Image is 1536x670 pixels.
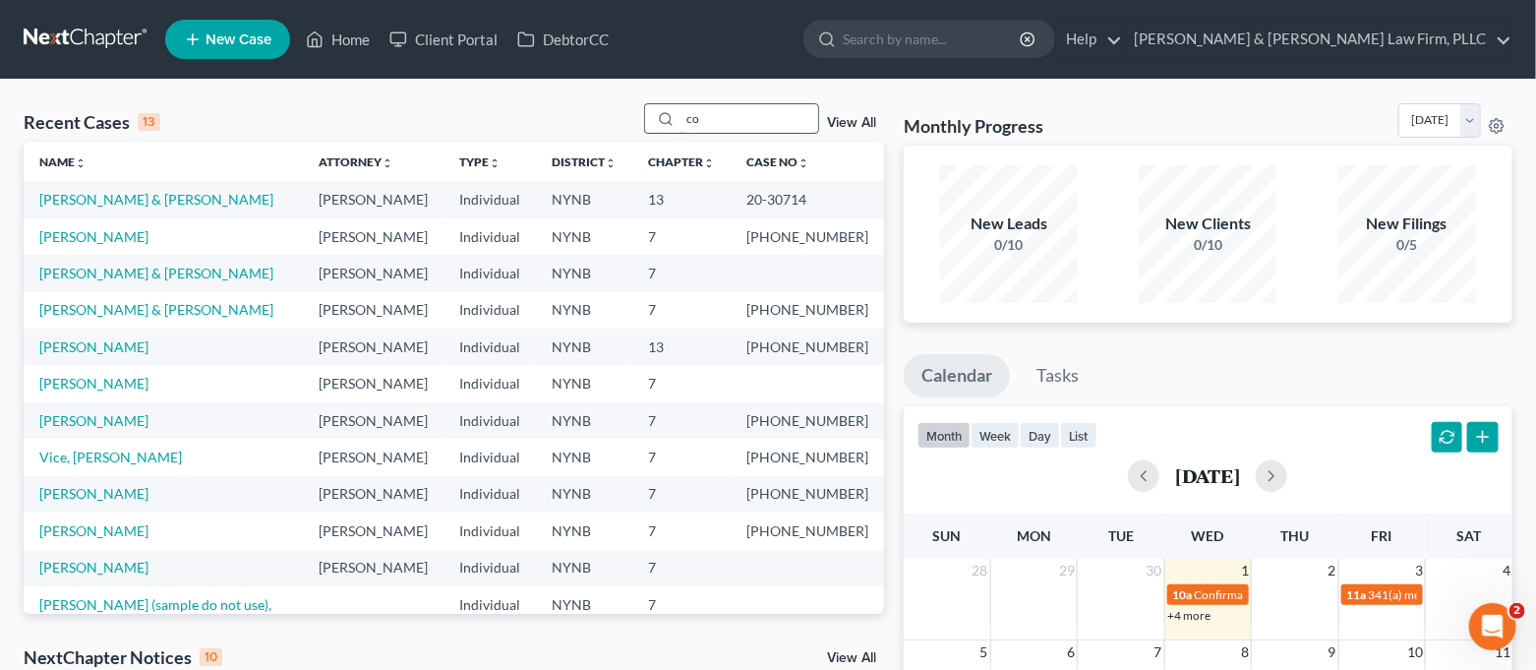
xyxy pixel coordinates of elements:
a: [PERSON_NAME] & [PERSON_NAME] [39,265,273,281]
div: NextChapter Notices [24,645,222,669]
td: [PHONE_NUMBER] [731,292,884,329]
div: Emma says… [16,115,378,520]
td: 7 [632,255,731,291]
span: Tue [1108,527,1134,544]
td: Individual [443,292,536,329]
p: Active in the last 15m [95,25,236,44]
i: unfold_more [75,157,87,169]
span: 11a [1347,587,1367,602]
a: [PERSON_NAME] [39,559,148,576]
span: Mon [1017,527,1051,544]
i: unfold_more [703,157,715,169]
td: [PERSON_NAME] [303,292,443,329]
a: Calendar [904,354,1010,397]
span: 3 [1413,559,1425,582]
a: DebtorCC [507,22,619,57]
td: [PERSON_NAME] [303,255,443,291]
a: Tasks [1019,354,1096,397]
button: list [1060,422,1097,449]
span: 9 [1327,640,1338,664]
td: [PERSON_NAME] [303,402,443,439]
td: 7 [632,513,731,549]
td: [PERSON_NAME] [303,476,443,513]
i: unfold_more [798,157,809,169]
button: Home [308,8,345,45]
a: [PERSON_NAME] [39,228,148,245]
div: 10 [200,648,222,666]
td: Individual [443,402,536,439]
a: Nameunfold_more [39,154,87,169]
button: Upload attachment [30,519,46,535]
div: 0/10 [940,235,1078,255]
td: NYNB [536,329,632,365]
a: [PERSON_NAME] (sample do not use), [PERSON_NAME] [39,596,271,633]
td: Individual [443,218,536,255]
a: Districtunfold_more [552,154,617,169]
td: 7 [632,365,731,401]
td: 7 [632,550,731,586]
td: NYNB [536,402,632,439]
td: Individual [443,255,536,291]
button: Send a message… [337,512,369,543]
td: 7 [632,292,731,329]
span: Sun [933,527,962,544]
img: Profile image for Emma [56,11,88,42]
td: 7 [632,586,731,642]
h3: Monthly Progress [904,114,1043,138]
td: 20-30714 [731,181,884,217]
span: Wed [1192,527,1224,544]
input: Search by name... [680,104,818,133]
span: New Case [206,32,271,47]
td: [PHONE_NUMBER] [731,439,884,475]
td: [PERSON_NAME] [303,513,443,549]
a: Typeunfold_more [459,154,501,169]
i: unfold_more [382,157,393,169]
span: 2 [1509,603,1525,619]
a: Chapterunfold_more [648,154,715,169]
a: Home [296,22,380,57]
div: If you experience this issue, please wait at least between filing attempts to allow MFA to reset ... [31,223,307,300]
span: 10a [1173,587,1193,602]
td: 13 [632,329,731,365]
td: [PERSON_NAME] [303,218,443,255]
td: [PHONE_NUMBER] [731,513,884,549]
a: Attorneyunfold_more [319,154,393,169]
td: [PHONE_NUMBER] [731,476,884,513]
a: View All [827,116,876,130]
td: Individual [443,513,536,549]
a: [PERSON_NAME] & [PERSON_NAME] Law Firm, PLLC [1124,22,1511,57]
textarea: Message… [17,478,377,512]
a: Vice, [PERSON_NAME] [39,449,182,465]
td: [PERSON_NAME] [303,329,443,365]
td: [PHONE_NUMBER] [731,329,884,365]
span: 7 [1152,640,1164,664]
td: [PHONE_NUMBER] [731,402,884,439]
span: 6 [1065,640,1077,664]
span: 1 [1239,559,1251,582]
h2: [DATE] [1175,465,1240,486]
a: Case Nounfold_more [746,154,809,169]
div: New Leads [940,213,1078,235]
td: NYNB [536,218,632,255]
div: 0/10 [1139,235,1276,255]
span: Fri [1372,527,1392,544]
div: If you’ve had multiple failed attempts after waiting 10 minutes and need to file by the end of th... [31,311,307,388]
td: Individual [443,365,536,401]
i: unfold_more [605,157,617,169]
a: [PERSON_NAME] & [PERSON_NAME] [39,301,273,318]
a: Client Portal [380,22,507,57]
a: [PERSON_NAME] [39,485,148,502]
a: View All [827,651,876,665]
td: 13 [632,181,731,217]
a: [PERSON_NAME] & [PERSON_NAME] [39,191,273,208]
button: Start recording [125,519,141,535]
span: Thu [1280,527,1309,544]
td: NYNB [536,181,632,217]
div: We’ve noticed some users are not receiving the MFA pop-up when filing [DATE]. [31,156,307,214]
td: Individual [443,181,536,217]
span: Confirmation hearing for [PERSON_NAME] & [PERSON_NAME] [1195,587,1522,602]
td: [PHONE_NUMBER] [731,218,884,255]
td: Individual [443,550,536,586]
span: 30 [1145,559,1164,582]
button: week [971,422,1020,449]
